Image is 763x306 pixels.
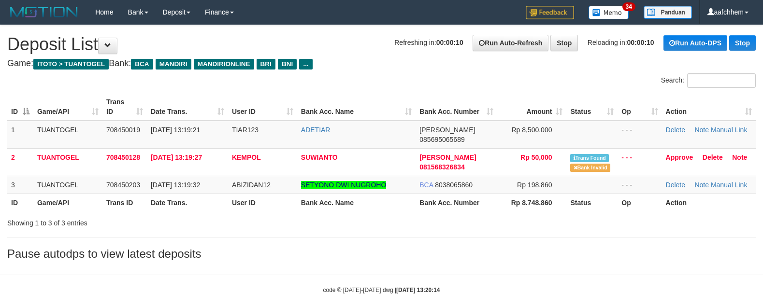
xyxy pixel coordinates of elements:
[151,181,200,189] span: [DATE] 13:19:32
[7,248,756,260] h3: Pause autodps to view latest deposits
[33,59,109,70] span: ITOTO > TUANTOGEL
[566,194,618,211] th: Status
[570,164,610,172] span: Bank is not match
[589,6,629,19] img: Button%20Memo.svg
[106,126,140,134] span: 708450019
[7,35,756,54] h1: Deposit List
[7,59,756,69] h4: Game: Bank:
[662,194,756,211] th: Action
[33,194,102,211] th: Game/API
[627,39,654,46] strong: 00:00:10
[33,93,102,121] th: Game/API: activate to sort column ascending
[147,93,228,121] th: Date Trans.: activate to sort column ascending
[323,287,440,293] small: code © [DATE]-[DATE] dwg |
[7,214,311,228] div: Showing 1 to 3 of 3 entries
[497,194,566,211] th: Rp 8.748.860
[473,35,548,51] a: Run Auto-Refresh
[419,136,464,143] span: Copy 085695065689 to clipboard
[526,6,574,19] img: Feedback.jpg
[147,194,228,211] th: Date Trans.
[278,59,297,70] span: BNI
[711,126,748,134] a: Manual Link
[106,181,140,189] span: 708450203
[301,153,338,161] a: SUWIANTO
[622,2,635,11] span: 34
[435,181,473,189] span: Copy 8038065860 to clipboard
[694,126,709,134] a: Note
[7,121,33,149] td: 1
[102,93,147,121] th: Trans ID: activate to sort column ascending
[732,153,747,161] a: Note
[194,59,254,70] span: MANDIRIONLINE
[228,194,297,211] th: User ID
[694,181,709,189] a: Note
[550,35,578,51] a: Stop
[257,59,275,70] span: BRI
[7,5,81,19] img: MOTION_logo.png
[618,194,662,211] th: Op
[517,181,552,189] span: Rp 198,860
[151,126,200,134] span: [DATE] 13:19:21
[228,93,297,121] th: User ID: activate to sort column ascending
[618,93,662,121] th: Op: activate to sort column ascending
[419,126,475,134] span: [PERSON_NAME]
[666,126,685,134] a: Delete
[666,153,693,161] a: Approve
[703,153,723,161] a: Delete
[7,194,33,211] th: ID
[156,59,191,70] span: MANDIRI
[566,93,618,121] th: Status: activate to sort column ascending
[151,153,202,161] span: [DATE] 13:19:27
[131,59,153,70] span: BCA
[570,154,609,162] span: Similar transaction found
[297,93,416,121] th: Bank Acc. Name: activate to sort column ascending
[618,176,662,194] td: - - -
[416,194,497,211] th: Bank Acc. Number
[618,121,662,149] td: - - -
[588,39,654,46] span: Reloading in:
[33,148,102,176] td: TUANTOGEL
[33,121,102,149] td: TUANTOGEL
[299,59,312,70] span: ...
[232,126,259,134] span: TIAR123
[436,39,463,46] strong: 00:00:10
[102,194,147,211] th: Trans ID
[497,93,566,121] th: Amount: activate to sort column ascending
[419,163,464,171] span: Copy 081568326834 to clipboard
[661,73,756,88] label: Search:
[396,287,440,293] strong: [DATE] 13:20:14
[297,194,416,211] th: Bank Acc. Name
[416,93,497,121] th: Bank Acc. Number: activate to sort column ascending
[711,181,748,189] a: Manual Link
[232,181,271,189] span: ABIZIDAN12
[419,181,433,189] span: BCA
[7,176,33,194] td: 3
[687,73,756,88] input: Search:
[301,126,331,134] a: ADETIAR
[33,176,102,194] td: TUANTOGEL
[663,35,727,51] a: Run Auto-DPS
[7,148,33,176] td: 2
[301,181,387,189] a: SETYONO DWI NUGROHO
[419,153,476,161] span: [PERSON_NAME]
[729,35,756,51] a: Stop
[666,181,685,189] a: Delete
[662,93,756,121] th: Action: activate to sort column ascending
[106,153,140,161] span: 708450128
[520,153,552,161] span: Rp 50,000
[394,39,463,46] span: Refreshing in:
[7,93,33,121] th: ID: activate to sort column descending
[644,6,692,19] img: panduan.png
[511,126,552,134] span: Rp 8,500,000
[232,153,261,161] span: KEMPOL
[618,148,662,176] td: - - -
